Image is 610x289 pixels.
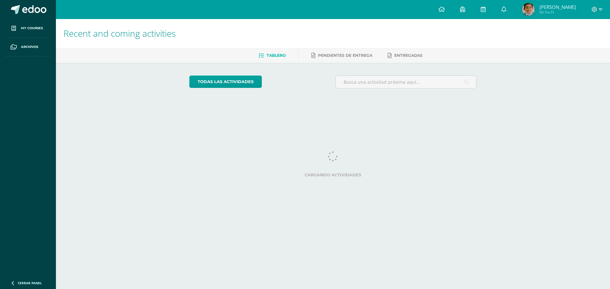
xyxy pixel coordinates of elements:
a: Entregadas [388,50,423,61]
a: Tablero [259,50,286,61]
span: Cerrar panel [18,281,42,285]
span: Archivos [21,44,38,49]
a: todas las Actividades [189,76,262,88]
span: [PERSON_NAME] [539,4,576,10]
span: Pendientes de entrega [318,53,372,58]
span: My courses [21,26,43,31]
span: Mi Perfil [539,10,576,15]
label: Cargando actividades [189,173,477,177]
span: Tablero [267,53,286,58]
a: My courses [5,19,51,38]
input: Busca una actividad próxima aquí... [336,76,477,88]
span: Recent and coming activities [64,27,176,39]
a: Archivos [5,38,51,56]
span: Entregadas [394,53,423,58]
a: Pendientes de entrega [311,50,372,61]
img: c208d1275ee3f53baae25696f9eb70da.png [522,3,535,16]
